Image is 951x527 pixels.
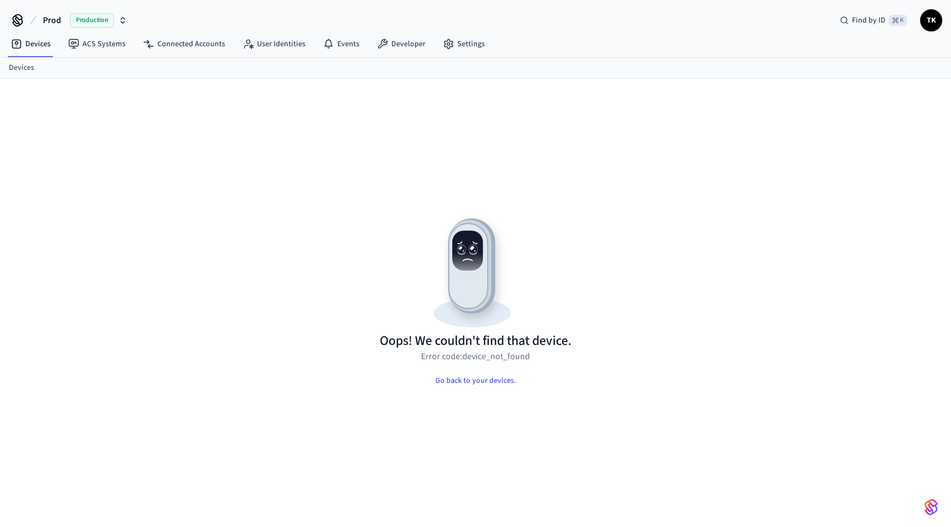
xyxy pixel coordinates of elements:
a: Developer [368,34,434,54]
button: TK [920,9,942,31]
a: Devices [2,34,59,54]
p: Error code: device_not_found [421,350,530,363]
div: Find by ID⌘ K [831,10,916,30]
a: User Identities [234,34,314,54]
span: Find by ID [852,15,886,26]
span: TK [921,10,941,30]
img: SeamLogoGradient.69752ec5.svg [925,498,938,516]
span: Prod [43,14,61,27]
a: Events [314,34,368,54]
button: Go back to your devices. [427,370,525,392]
a: ACS Systems [59,34,134,54]
a: Connected Accounts [134,34,234,54]
span: ⌘ K [889,15,907,26]
a: Devices [9,62,34,74]
img: Resource not found [380,209,571,332]
span: Production [70,13,114,28]
h1: Oops! We couldn't find that device. [380,332,571,350]
a: Settings [434,34,494,54]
